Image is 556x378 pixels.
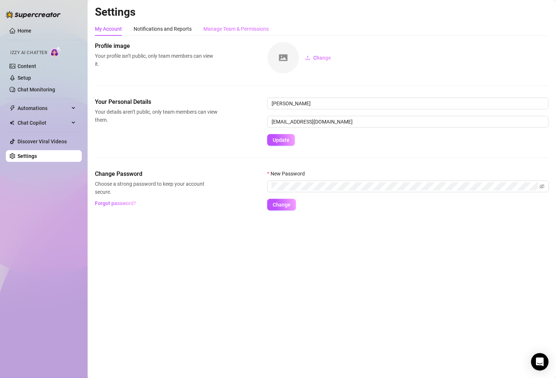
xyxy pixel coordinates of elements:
[531,353,549,371] div: Open Intercom Messenger
[268,42,299,73] img: square-placeholder.png
[9,120,14,125] img: Chat Copilot
[95,200,137,206] span: Forgot password?
[95,108,218,124] span: Your details aren’t public, only team members can view them.
[18,75,31,81] a: Setup
[95,5,549,19] h2: Settings
[299,52,337,64] button: Change
[273,202,291,208] span: Change
[18,87,55,92] a: Chat Monitoring
[95,180,218,196] span: Choose a strong password to keep your account secure.
[267,98,549,109] input: Enter name
[18,117,69,129] span: Chat Copilot
[10,49,47,56] span: Izzy AI Chatter
[272,182,538,190] input: New Password
[18,153,37,159] a: Settings
[273,137,289,143] span: Update
[6,11,61,18] img: logo-BBDzfeDw.svg
[50,46,61,57] img: AI Chatter
[95,170,218,178] span: Change Password
[267,199,296,211] button: Change
[267,116,549,128] input: Enter new email
[267,134,295,146] button: Update
[18,63,36,69] a: Content
[18,139,67,144] a: Discover Viral Videos
[95,52,218,68] span: Your profile isn’t public, only team members can view it.
[540,184,545,189] span: eye-invisible
[203,25,269,33] div: Manage Team & Permissions
[95,25,122,33] div: My Account
[95,98,218,106] span: Your Personal Details
[313,55,331,61] span: Change
[305,55,310,60] span: upload
[134,25,192,33] div: Notifications and Reports
[9,105,15,111] span: thunderbolt
[95,42,218,50] span: Profile image
[18,28,31,34] a: Home
[267,170,310,178] label: New Password
[95,197,137,209] button: Forgot password?
[18,102,69,114] span: Automations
